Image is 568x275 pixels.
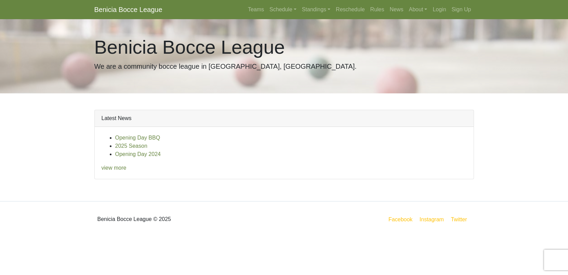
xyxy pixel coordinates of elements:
p: We are a community bocce league in [GEOGRAPHIC_DATA], [GEOGRAPHIC_DATA]. [94,61,474,71]
a: Instagram [418,215,445,224]
a: Facebook [387,215,414,224]
a: 2025 Season [115,143,147,149]
a: Login [430,3,449,16]
div: Latest News [95,110,474,127]
a: Reschedule [333,3,368,16]
a: Teams [245,3,267,16]
a: Schedule [267,3,299,16]
a: Rules [368,3,387,16]
a: Opening Day BBQ [115,135,160,141]
a: Twitter [449,215,472,224]
a: Opening Day 2024 [115,151,161,157]
div: Benicia Bocce League © 2025 [89,207,284,232]
a: Benicia Bocce League [94,3,162,16]
h1: Benicia Bocce League [94,36,474,58]
a: News [387,3,406,16]
a: Standings [299,3,333,16]
a: About [406,3,430,16]
a: Sign Up [449,3,474,16]
a: view more [102,165,127,171]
